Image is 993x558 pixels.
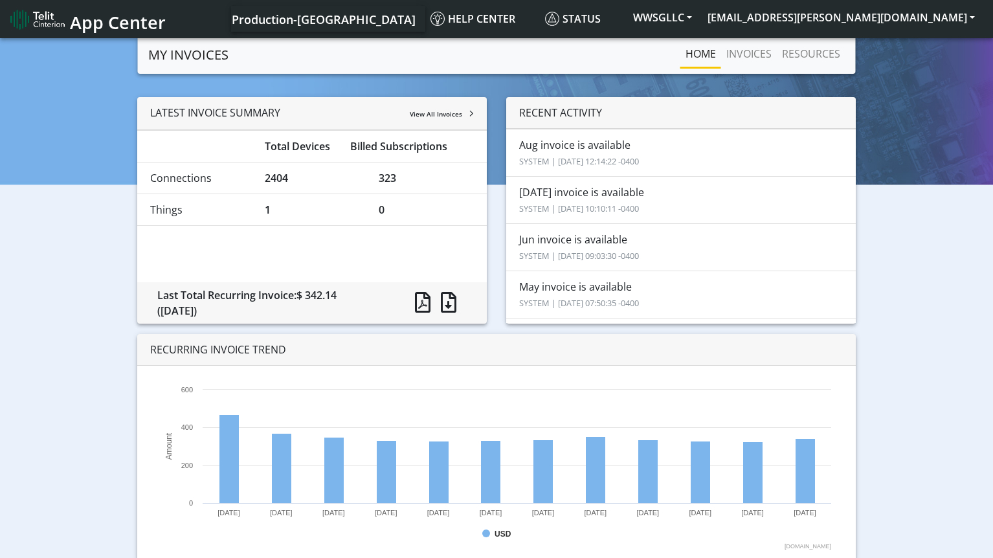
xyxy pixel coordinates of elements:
small: SYSTEM | [DATE] 09:03:30 -0400 [519,250,639,262]
a: INVOICES [721,41,777,67]
text: 400 [181,423,193,431]
div: 1 [255,202,370,218]
a: RESOURCES [777,41,845,67]
a: Your current platform instance [231,6,415,32]
text: 0 [189,499,193,507]
span: App Center [70,10,166,34]
span: Status [545,12,601,26]
span: $ 342.14 [296,288,337,302]
a: App Center [10,5,164,33]
text: [DATE] [427,509,450,517]
li: Jun invoice is available [506,223,856,271]
button: [EMAIL_ADDRESS][PERSON_NAME][DOMAIN_NAME] [700,6,983,29]
small: SYSTEM | [DATE] 07:50:35 -0400 [519,297,639,309]
text: [DATE] [794,509,816,517]
div: LATEST INVOICE SUMMARY [137,97,487,130]
text: 600 [181,386,193,394]
div: RECENT ACTIVITY [506,97,856,129]
small: SYSTEM | [DATE] 12:14:22 -0400 [519,155,639,167]
div: Total Devices [255,139,341,154]
a: MY INVOICES [148,42,229,68]
text: [DATE] [532,509,555,517]
text: [DATE] [741,509,764,517]
text: [DATE] [218,509,240,517]
img: knowledge.svg [430,12,445,26]
img: status.svg [545,12,559,26]
text: [DATE] [689,509,712,517]
li: Aug invoice is available [506,129,856,177]
text: [DATE] [375,509,397,517]
div: 323 [369,170,484,186]
span: Help center [430,12,515,26]
small: SYSTEM | [DATE] 10:10:11 -0400 [519,203,639,214]
div: RECURRING INVOICE TREND [137,334,856,366]
div: Connections [140,170,255,186]
div: Things [140,202,255,218]
div: Billed Subscriptions [340,139,484,154]
text: [DATE] [322,509,345,517]
div: ([DATE]) [157,303,385,318]
text: Amount [164,432,173,460]
button: WWSGLLC [625,6,700,29]
text: [DATE] [637,509,660,517]
a: Help center [425,6,540,32]
span: Production-[GEOGRAPHIC_DATA] [232,12,416,27]
text: [DOMAIN_NAME] [785,543,831,550]
div: 0 [369,202,484,218]
text: [DATE] [270,509,293,517]
text: [DATE] [480,509,502,517]
li: [DATE] invoice is available [506,176,856,224]
img: logo-telit-cinterion-gw-new.png [10,9,65,30]
li: Apr invoice is available [506,318,856,366]
text: 200 [181,462,193,469]
li: May invoice is available [506,271,856,318]
a: Home [680,41,721,67]
span: View All Invoices [410,109,462,118]
text: USD [495,530,511,539]
a: Status [540,6,625,32]
div: Last Total Recurring Invoice: [148,287,394,318]
div: 2404 [255,170,370,186]
text: [DATE] [585,509,607,517]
